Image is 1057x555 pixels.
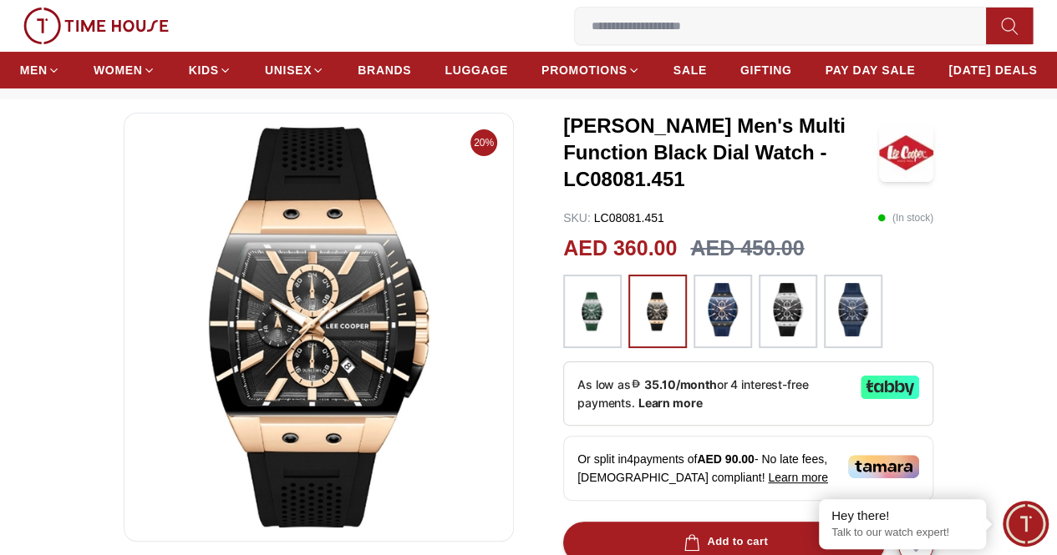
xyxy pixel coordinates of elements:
[702,283,744,336] img: ...
[265,55,324,85] a: UNISEX
[563,436,933,501] div: Or split in 4 payments of - No late fees, [DEMOGRAPHIC_DATA] compliant!
[94,62,143,78] span: WOMEN
[740,55,792,85] a: GIFTING
[637,283,678,340] img: ...
[740,62,792,78] span: GIFTING
[767,283,809,336] img: ...
[20,55,60,85] a: MEN
[20,62,48,78] span: MEN
[879,124,933,182] img: LEE COOPER Men's Multi Function Black Dial Watch - LC08081.451
[445,55,508,85] a: LUGGAGE
[563,113,879,193] h3: [PERSON_NAME] Men's Multi Function Black Dial Watch - LC08081.451
[831,526,973,540] p: Talk to our watch expert!
[572,283,613,340] img: ...
[189,62,219,78] span: KIDS
[690,233,804,265] h3: AED 450.00
[470,129,497,156] span: 20%
[832,283,874,336] img: ...
[445,62,508,78] span: LUGGAGE
[563,209,664,226] p: LC08081.451
[138,127,500,527] img: LEE COOPER Men's Multi Function Dark Green Dial Watch - LC08081.377
[1003,501,1049,547] div: Chat Widget
[563,211,591,225] span: SKU :
[848,455,919,478] img: Tamara
[23,8,169,44] img: ...
[673,62,707,78] span: SALE
[768,471,828,484] span: Learn more
[948,55,1037,85] a: [DATE] DEALS
[680,532,768,552] div: Add to cart
[831,507,973,524] div: Hey there!
[265,62,312,78] span: UNISEX
[563,233,677,265] h2: AED 360.00
[358,62,411,78] span: BRANDS
[189,55,231,85] a: KIDS
[673,55,707,85] a: SALE
[541,62,628,78] span: PROMOTIONS
[697,452,754,466] span: AED 90.00
[94,55,155,85] a: WOMEN
[825,55,915,85] a: PAY DAY SALE
[825,62,915,78] span: PAY DAY SALE
[541,55,640,85] a: PROMOTIONS
[877,209,933,226] p: ( In stock )
[358,55,411,85] a: BRANDS
[948,62,1037,78] span: [DATE] DEALS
